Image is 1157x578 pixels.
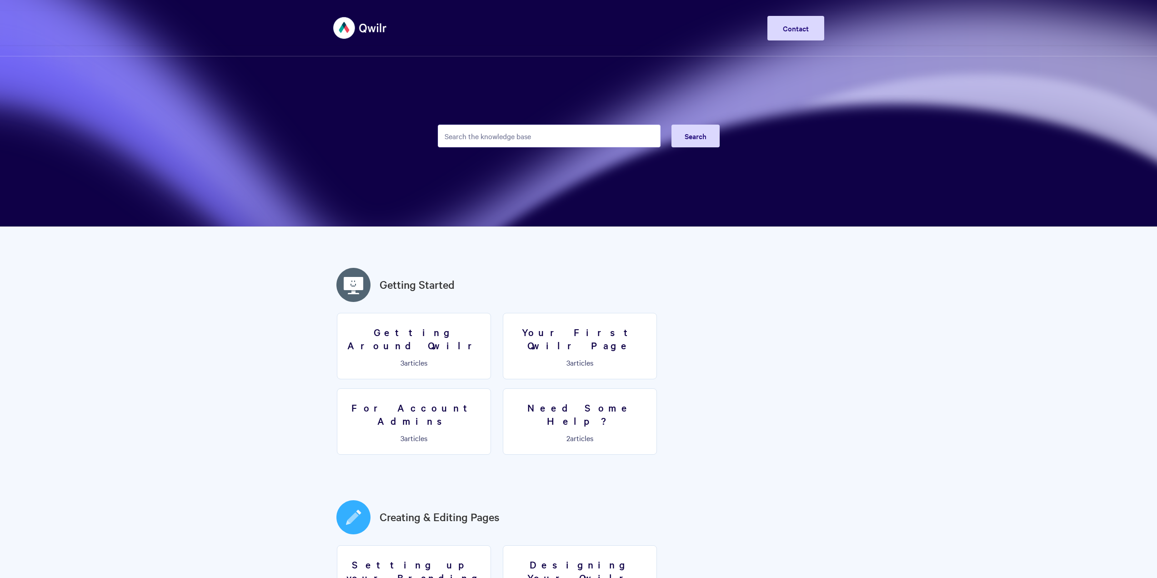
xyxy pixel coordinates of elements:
button: Search [671,125,720,147]
a: For Account Admins 3articles [337,388,491,455]
a: Need Some Help? 2articles [503,388,657,455]
a: Getting Around Qwilr 3articles [337,313,491,379]
a: Creating & Editing Pages [380,509,500,525]
span: 3 [401,357,404,367]
span: 2 [566,433,570,443]
h3: Getting Around Qwilr [343,326,485,352]
span: 3 [401,433,404,443]
p: articles [343,358,485,367]
input: Search the knowledge base [438,125,661,147]
span: Search [685,131,706,141]
img: Qwilr Help Center [333,11,387,45]
span: 3 [566,357,570,367]
p: articles [343,434,485,442]
h3: Need Some Help? [509,401,651,427]
a: Your First Qwilr Page 3articles [503,313,657,379]
h3: Your First Qwilr Page [509,326,651,352]
p: articles [509,358,651,367]
a: Getting Started [380,276,455,293]
h3: For Account Admins [343,401,485,427]
a: Contact [767,16,824,40]
p: articles [509,434,651,442]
